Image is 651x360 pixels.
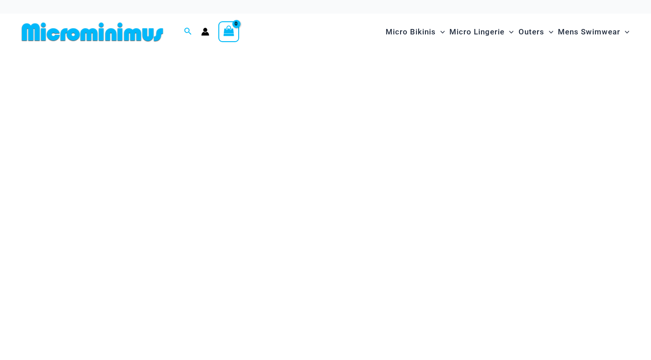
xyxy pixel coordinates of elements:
[449,20,505,43] span: Micro Lingerie
[558,20,620,43] span: Mens Swimwear
[386,20,436,43] span: Micro Bikinis
[201,28,209,36] a: Account icon link
[516,18,556,46] a: OutersMenu ToggleMenu Toggle
[18,22,167,42] img: MM SHOP LOGO FLAT
[505,20,514,43] span: Menu Toggle
[436,20,445,43] span: Menu Toggle
[556,18,632,46] a: Mens SwimwearMenu ToggleMenu Toggle
[184,26,192,38] a: Search icon link
[218,21,239,42] a: View Shopping Cart, empty
[620,20,629,43] span: Menu Toggle
[544,20,553,43] span: Menu Toggle
[447,18,516,46] a: Micro LingerieMenu ToggleMenu Toggle
[382,17,633,47] nav: Site Navigation
[383,18,447,46] a: Micro BikinisMenu ToggleMenu Toggle
[519,20,544,43] span: Outers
